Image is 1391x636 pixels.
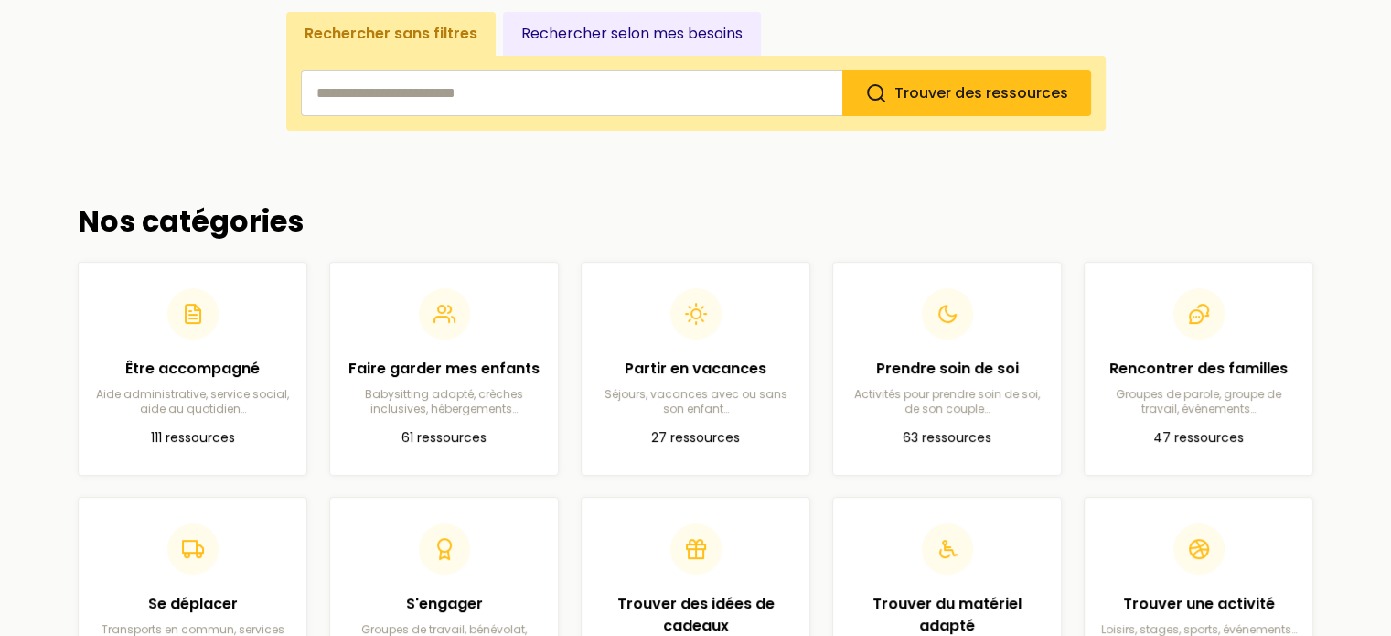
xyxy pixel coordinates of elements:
[286,12,496,56] button: Rechercher sans filtres
[848,358,1046,380] h2: Prendre soin de soi
[345,593,543,615] h2: S'engager
[848,427,1046,449] p: 63 ressources
[345,427,543,449] p: 61 ressources
[93,593,292,615] h2: Se déplacer
[503,12,761,56] button: Rechercher selon mes besoins
[1099,427,1298,449] p: 47 ressources
[93,387,292,416] p: Aide administrative, service social, aide au quotidien…
[1099,593,1298,615] h2: Trouver une activité
[93,427,292,449] p: 111 ressources
[345,358,543,380] h2: Faire garder mes enfants
[894,82,1068,103] span: Trouver des ressources
[93,358,292,380] h2: Être accompagné
[596,387,795,416] p: Séjours, vacances avec ou sans son enfant…
[596,427,795,449] p: 27 ressources
[832,262,1062,476] a: Prendre soin de soiActivités pour prendre soin de soi, de son couple…63 ressources
[842,70,1091,116] button: Trouver des ressources
[78,204,1314,239] h2: Nos catégories
[848,387,1046,416] p: Activités pour prendre soin de soi, de son couple…
[581,262,810,476] a: Partir en vacancesSéjours, vacances avec ou sans son enfant…27 ressources
[596,358,795,380] h2: Partir en vacances
[1099,358,1298,380] h2: Rencontrer des familles
[329,262,559,476] a: Faire garder mes enfantsBabysitting adapté, crèches inclusives, hébergements…61 ressources
[1084,262,1313,476] a: Rencontrer des famillesGroupes de parole, groupe de travail, événements…47 ressources
[1099,387,1298,416] p: Groupes de parole, groupe de travail, événements…
[345,387,543,416] p: Babysitting adapté, crèches inclusives, hébergements…
[78,262,307,476] a: Être accompagnéAide administrative, service social, aide au quotidien…111 ressources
